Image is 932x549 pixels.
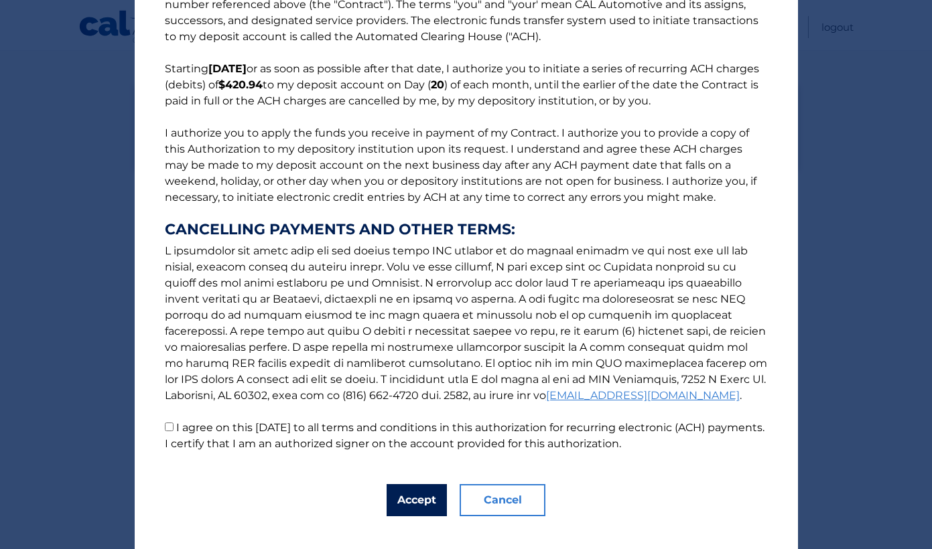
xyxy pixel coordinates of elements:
[165,222,768,238] strong: CANCELLING PAYMENTS AND OTHER TERMS:
[460,484,545,516] button: Cancel
[431,78,444,91] b: 20
[218,78,263,91] b: $420.94
[387,484,447,516] button: Accept
[546,389,740,402] a: [EMAIL_ADDRESS][DOMAIN_NAME]
[208,62,247,75] b: [DATE]
[165,421,764,450] label: I agree on this [DATE] to all terms and conditions in this authorization for recurring electronic...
